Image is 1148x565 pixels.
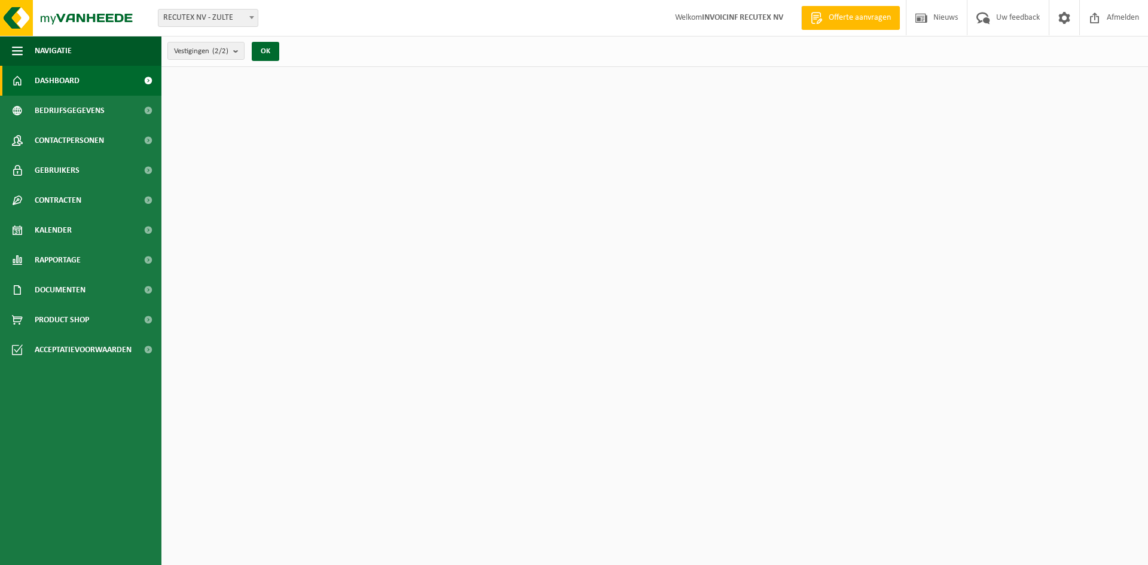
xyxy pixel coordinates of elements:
span: Offerte aanvragen [826,12,894,24]
span: Kalender [35,215,72,245]
span: RECUTEX NV - ZULTE [158,9,258,27]
span: Contactpersonen [35,126,104,155]
span: Documenten [35,275,86,305]
button: OK [252,42,279,61]
span: Acceptatievoorwaarden [35,335,132,365]
span: RECUTEX NV - ZULTE [158,10,258,26]
count: (2/2) [212,47,228,55]
span: Bedrijfsgegevens [35,96,105,126]
span: Dashboard [35,66,80,96]
button: Vestigingen(2/2) [167,42,245,60]
a: Offerte aanvragen [801,6,900,30]
span: Navigatie [35,36,72,66]
span: Rapportage [35,245,81,275]
span: Product Shop [35,305,89,335]
span: Contracten [35,185,81,215]
span: Vestigingen [174,42,228,60]
span: Gebruikers [35,155,80,185]
strong: INVOICINF RECUTEX NV [702,13,783,22]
